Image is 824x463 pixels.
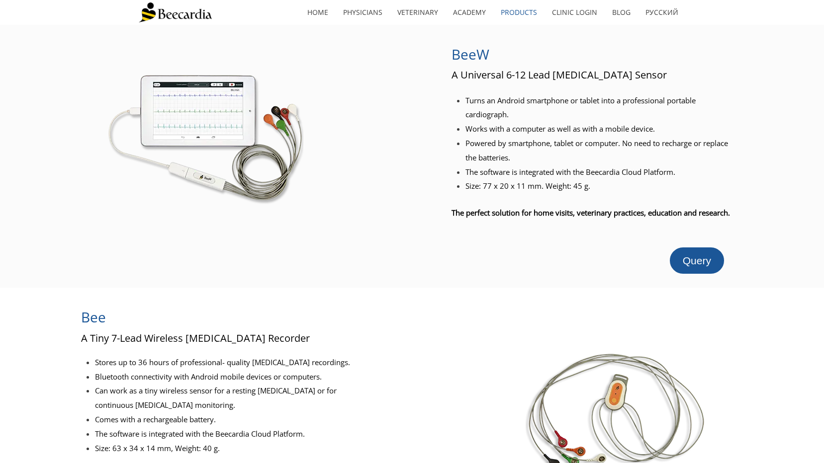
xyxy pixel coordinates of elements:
a: Blog [605,1,638,24]
span: The perfect solution for home visits, veterinary practices, education and research. [452,208,730,218]
span: BeeW [452,45,489,64]
span: Can work as a tiny wireless sensor for a resting [MEDICAL_DATA] or for continuous [MEDICAL_DATA] ... [95,386,337,410]
span: Size: 63 x 34 x 14 mm, Weight: 40 g. [95,443,220,453]
a: Academy [446,1,493,24]
a: Veterinary [390,1,446,24]
span: The software is integrated with the Beecardia Cloud Platform. [95,429,305,439]
span: Turns an Android smartphone or tablet into a professional portable cardiograph. [465,95,696,120]
a: home [300,1,336,24]
span: Comes with a rechargeable battery. [95,414,216,424]
span: Stores up to 36 hours of professional- quality [MEDICAL_DATA] recordings. [95,357,350,367]
a: Clinic Login [545,1,605,24]
span: A Universal 6-12 Lead [MEDICAL_DATA] Sensor [452,68,667,81]
a: Русский [638,1,686,24]
a: Physicians [336,1,390,24]
span: Size: 77 x 20 x 11 mm. Weight: 45 g. [465,181,590,191]
span: Bluetooth connectivity with Android mobile devices or computers. [95,372,322,382]
span: The software is integrated with the Beecardia Cloud Platform. [465,167,675,177]
a: Query [670,247,724,274]
a: Products [493,1,545,24]
span: Bee [81,308,106,326]
span: Powered by smartphone, tablet or computer. No need to recharge or replace the batteries. [465,138,728,162]
span: A Tiny 7-Lead Wireless [MEDICAL_DATA] Recorder [81,331,310,345]
span: Works with a computer as well as with a mobile device. [465,124,655,134]
img: Beecardia [139,2,212,22]
span: Query [683,255,711,266]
